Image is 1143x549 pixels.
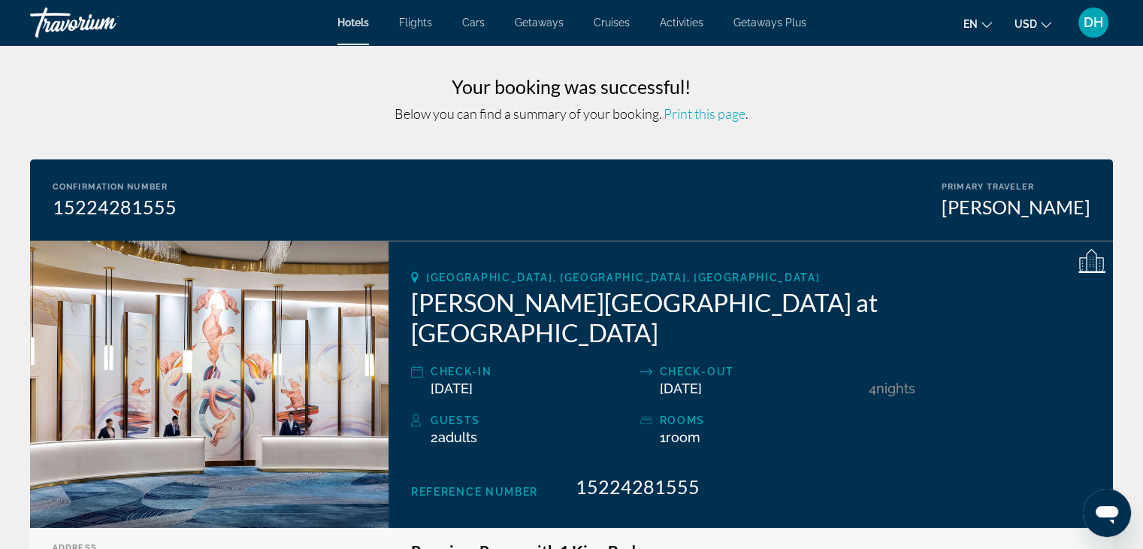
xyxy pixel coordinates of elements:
h2: [PERSON_NAME][GEOGRAPHIC_DATA] at [GEOGRAPHIC_DATA] [411,287,1090,347]
a: Cars [462,17,485,29]
span: 2 [431,429,477,445]
span: USD [1014,18,1037,30]
span: Adults [438,429,477,445]
a: Travorium [30,3,180,42]
span: DH [1084,15,1103,30]
span: . [664,105,748,122]
a: Getaways [515,17,564,29]
a: Hotels [337,17,369,29]
div: rooms [660,411,862,429]
iframe: Button to launch messaging window [1083,489,1131,537]
div: 15224281555 [53,196,177,218]
button: Change language [963,13,992,35]
div: Confirmation Number [53,182,177,192]
span: Reference Number [411,486,538,498]
span: [GEOGRAPHIC_DATA], [GEOGRAPHIC_DATA], [GEOGRAPHIC_DATA] [426,271,820,284]
div: [PERSON_NAME] [942,196,1090,218]
span: Below you can find a summary of your booking. [395,105,662,122]
div: Check-out [660,362,862,381]
span: 15224281555 [576,475,700,498]
button: Change currency [1014,13,1051,35]
span: [DATE] [431,381,473,396]
h3: Your booking was successful! [30,75,1113,98]
a: Cruises [594,17,630,29]
span: [DATE] [660,381,702,396]
a: Activities [660,17,703,29]
a: Flights [399,17,432,29]
span: Room [666,429,700,445]
div: Primary Traveler [942,182,1090,192]
span: 1 [660,429,700,445]
a: Getaways Plus [733,17,806,29]
span: Print this page [664,105,745,122]
div: Check-in [431,362,633,381]
button: User Menu [1074,7,1113,38]
div: Guests [431,411,633,429]
span: Nights [876,381,915,396]
span: 4 [869,381,876,396]
span: en [963,18,978,30]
